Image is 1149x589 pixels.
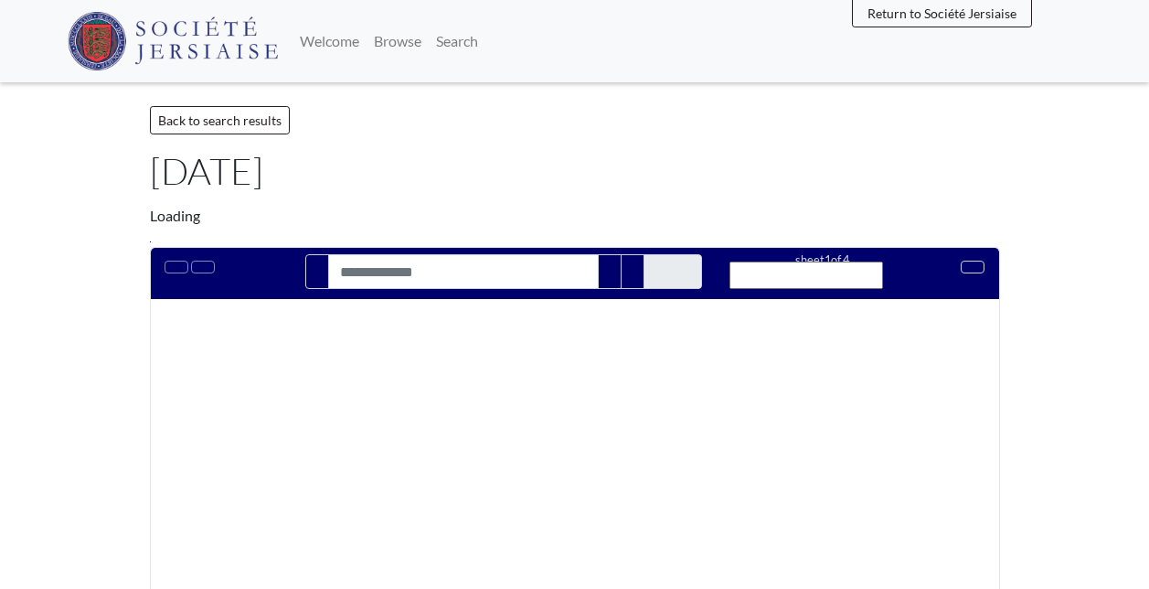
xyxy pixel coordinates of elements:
[328,254,599,289] input: Search for
[598,254,622,289] button: Previous Match
[867,5,1016,21] span: Return to Société Jersiaise
[150,149,1000,193] h1: [DATE]
[825,252,831,267] span: 1
[165,261,188,273] button: Toggle text selection (Alt+T)
[293,23,367,59] a: Welcome
[367,23,429,59] a: Browse
[68,7,279,75] a: Société Jersiaise logo
[729,252,914,269] div: sheet of 4
[305,254,329,289] button: Search
[961,261,984,273] button: Full screen mode
[429,23,485,59] a: Search
[68,12,279,70] img: Société Jersiaise
[191,261,215,273] button: Open transcription window
[621,254,644,289] button: Next Match
[150,205,1000,227] p: Loading
[150,106,290,134] a: Back to search results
